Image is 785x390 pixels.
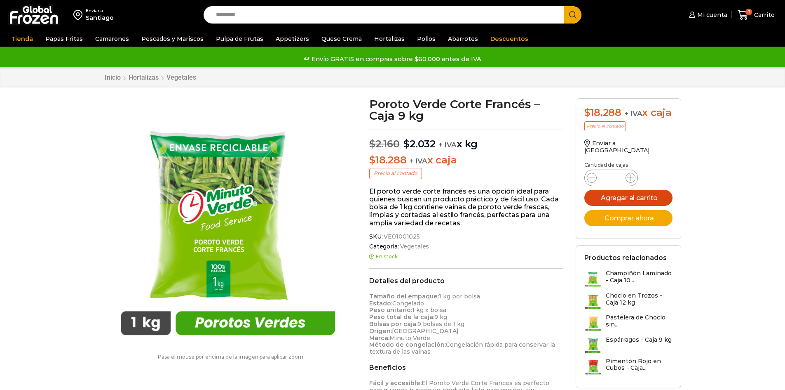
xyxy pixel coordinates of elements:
[695,11,727,19] span: Mi cuenta
[369,379,422,387] strong: Fácil y accesible:
[370,31,409,47] a: Hortalizas
[166,73,197,81] a: Vegetales
[624,109,642,118] span: + IVA
[369,98,563,121] h1: Poroto Verde Corte Francés – Caja 9 kg
[745,9,752,15] span: 3
[606,270,673,284] h3: Champiñón Laminado - Caja 10...
[369,334,389,342] strong: Marca:
[444,31,482,47] a: Abarrotes
[369,364,563,371] h2: Beneficios
[369,168,422,179] p: Precio al contado
[7,31,37,47] a: Tienda
[369,233,563,240] span: SKU:
[369,293,563,355] p: 1 kg por bolsa Congelado 1 kg x bolsa 9 kg 9 bolsas de 1 kg [GEOGRAPHIC_DATA] Minuto Verde Congel...
[369,154,406,166] bdi: 18.288
[409,157,427,165] span: + IVA
[369,327,392,335] strong: Origen:
[104,73,121,81] a: Inicio
[486,31,532,47] a: Descuentos
[584,139,650,154] a: Enviar a [GEOGRAPHIC_DATA]
[104,354,357,360] p: Pasa el mouse por encima de la imagen para aplicar zoom
[584,121,626,131] p: Precio al contado
[104,98,351,346] img: poroto-verde-1kg
[606,314,673,328] h3: Pastelera de Choclo sin...
[399,243,429,250] a: Vegetales
[369,154,375,166] span: $
[584,292,673,310] a: Choclo en Trozos - Caja 12 kg
[413,31,440,47] a: Pollos
[369,187,563,227] p: El poroto verde corte francés es una opción ideal para quienes buscan un producto práctico y de f...
[403,138,436,150] bdi: 2.032
[41,31,87,47] a: Papas Fritas
[752,11,775,19] span: Carrito
[584,336,672,354] a: Espárragos - Caja 9 kg
[369,138,375,150] span: $
[584,254,667,262] h2: Productos relacionados
[369,243,563,250] span: Categoría:
[86,8,114,14] div: Enviar a
[369,293,439,300] strong: Tamaño del empaque:
[584,314,673,332] a: Pastelera de Choclo sin...
[736,5,777,25] a: 3 Carrito
[606,292,673,306] h3: Choclo en Trozos - Caja 12 kg
[369,300,392,307] strong: Estado:
[584,210,673,226] button: Comprar ahora
[369,138,400,150] bdi: 2.160
[584,106,591,118] span: $
[73,8,86,22] img: address-field-icon.svg
[86,14,114,22] div: Santiago
[564,6,581,24] button: Search button
[369,306,412,314] strong: Peso unitario:
[369,277,563,285] h2: Detalles del producto
[369,254,563,260] p: En stock
[128,73,159,81] a: Hortalizas
[382,233,420,240] span: VE01001025
[137,31,208,47] a: Pescados y Mariscos
[317,31,366,47] a: Queso Crema
[369,320,417,328] strong: Bolsas por caja:
[584,107,673,119] div: x caja
[403,138,410,150] span: $
[369,154,563,166] p: x caja
[606,336,672,343] h3: Espárragos - Caja 9 kg
[369,130,563,150] p: x kg
[91,31,133,47] a: Camarones
[584,162,673,168] p: Cantidad de cajas
[584,358,673,376] a: Pimentón Rojo en Cubos - Caja...
[438,141,457,149] span: + IVA
[369,341,446,348] strong: Método de congelación:
[584,190,673,206] button: Agregar al carrito
[272,31,313,47] a: Appetizers
[212,31,267,47] a: Pulpa de Frutas
[584,270,673,288] a: Champiñón Laminado - Caja 10...
[606,358,673,372] h3: Pimentón Rojo en Cubos - Caja...
[603,172,619,184] input: Product quantity
[104,73,197,81] nav: Breadcrumb
[584,106,621,118] bdi: 18.288
[369,313,434,321] strong: Peso total de la caja:
[687,7,727,23] a: Mi cuenta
